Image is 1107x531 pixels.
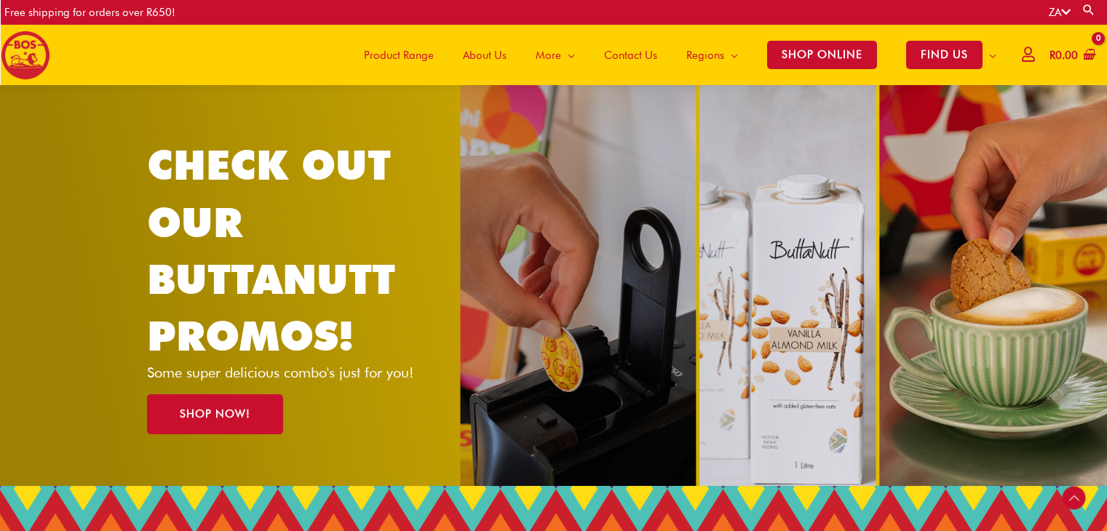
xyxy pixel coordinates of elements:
span: SHOP NOW! [180,409,250,420]
a: Product Range [349,25,448,85]
a: ZA [1049,6,1071,19]
img: BOS logo finals-200px [1,31,50,80]
a: CHECK OUT OUR BUTTANUTT PROMOS! [147,140,395,360]
span: More [536,33,561,77]
a: View Shopping Cart, empty [1047,39,1096,72]
span: Contact Us [604,33,657,77]
a: SHOP ONLINE [753,25,892,85]
span: FIND US [906,41,983,69]
span: Regions [686,33,724,77]
a: SHOP NOW! [147,394,283,434]
nav: Site Navigation [338,25,1011,85]
p: Some super delicious combo's just for you! [147,365,439,380]
a: Search button [1082,3,1096,17]
span: About Us [463,33,507,77]
span: R [1050,49,1055,62]
a: Contact Us [590,25,672,85]
bdi: 0.00 [1050,49,1078,62]
a: More [521,25,590,85]
span: Product Range [364,33,434,77]
a: Regions [672,25,753,85]
a: About Us [448,25,521,85]
span: SHOP ONLINE [767,41,877,69]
